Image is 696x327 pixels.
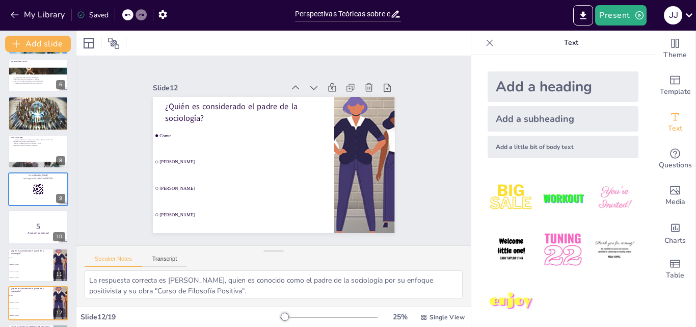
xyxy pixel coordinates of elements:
[655,31,695,67] div: Change the overall theme
[655,104,695,141] div: Add text boxes
[11,102,65,104] p: Integra diversas perspectivas y metodologías.
[10,302,52,303] span: [PERSON_NAME]
[11,60,65,63] p: Interacción Social
[77,10,109,20] div: Saved
[10,315,52,316] span: [PERSON_NAME]
[8,7,69,23] button: My Library
[33,174,48,177] strong: [DOMAIN_NAME]
[53,232,65,241] div: 10
[655,251,695,288] div: Add a table
[11,287,50,293] p: ¿Quién es considerado el padre de la sociología?
[11,177,65,180] p: and login with code
[11,104,65,106] p: Promueve un análisis más integral.
[11,82,65,84] p: Es fundamental para políticas de cohesión social.
[539,174,586,222] img: 2.jpeg
[488,278,535,325] img: 7.jpeg
[53,308,65,317] div: 12
[10,295,52,296] span: Comte
[488,226,535,273] img: 4.jpeg
[663,49,687,61] span: Theme
[53,270,65,279] div: 11
[8,286,68,320] div: 12
[10,257,52,258] span: Comte
[659,160,692,171] span: Questions
[11,136,65,139] p: Conclusiones
[8,59,68,92] div: https://cdn.sendsteps.com/images/logo/sendsteps_logo_white.pnghttps://cdn.sendsteps.com/images/lo...
[295,7,390,21] input: Insert title
[591,174,638,222] img: 3.jpeg
[11,80,65,82] p: La acción individual contribuye a la realidad social.
[11,79,65,81] p: Influencias culturales, económicas y políticas.
[11,98,65,101] p: Pluralismo Teórico
[11,141,65,143] p: Requiere un enfoque multidimensional.
[10,277,52,278] span: [PERSON_NAME]
[159,133,332,138] span: Comte
[388,312,412,322] div: 25 %
[8,96,68,130] div: https://cdn.sendsteps.com/images/logo/sendsteps_logo_white.pnghttps://cdn.sendsteps.com/images/lo...
[153,83,285,93] div: Slide 12
[159,212,332,217] span: [PERSON_NAME]
[56,118,65,128] div: 7
[8,248,68,282] div: https://cdn.sendsteps.com/images/logo/sendsteps_logo_white.pnghttps://cdn.sendsteps.com/images/lo...
[56,80,65,89] div: 6
[665,196,685,208] span: Media
[591,226,638,273] img: 6.jpeg
[664,5,682,26] button: j j
[11,249,50,255] p: ¿Quién es considerado el padre de la sociología?
[488,136,638,158] div: Add a little bit of body text
[668,123,682,134] span: Text
[10,308,52,309] span: [PERSON_NAME]
[660,86,691,97] span: Template
[8,210,68,244] div: https://cdn.sendsteps.com/images/logo/sendsteps_logo_white.pnghttps://cdn.sendsteps.com/images/lo...
[488,174,535,222] img: 1.jpeg
[11,220,65,232] p: 5
[85,256,142,267] button: Speaker Notes
[11,139,65,141] p: La relación individuo-sociedad es esencial para las Ciencias Sociales.
[655,67,695,104] div: Add ready made slides
[81,312,280,322] div: Slide 12 / 19
[11,174,65,177] p: Go to
[11,77,65,79] p: La interacción social construye identidades.
[108,37,120,49] span: Position
[664,235,686,246] span: Charts
[539,226,586,273] img: 5.jpeg
[664,6,682,24] div: j j
[142,256,188,267] button: Transcript
[488,71,638,102] div: Add a heading
[56,156,65,165] div: 8
[11,142,65,144] p: Fomentar el diálogo entre disciplinas es crucial.
[11,100,65,102] p: El pluralismo evita reduccionismos.
[11,144,65,146] p: Debe seguir siendo estudiado y debatido.
[8,172,68,206] div: https://cdn.sendsteps.com/images/logo/sendsteps_logo_white.pnghttps://cdn.sendsteps.com/images/lo...
[10,264,52,265] span: [PERSON_NAME]
[81,35,97,52] div: Layout
[573,5,593,26] button: Export to PowerPoint
[28,232,49,234] strong: ¡Prepárate para el quiz!
[488,106,638,132] div: Add a subheading
[655,141,695,178] div: Get real-time input from your audience
[655,214,695,251] div: Add charts and graphs
[11,106,65,108] p: Es esencial para enfrentar desafíos contemporáneos.
[5,36,71,52] button: Add slide
[10,270,52,271] span: [PERSON_NAME]
[85,270,463,298] textarea: La respuesta correcta es [PERSON_NAME], quien es conocido como el padre de la sociología por su e...
[430,313,465,321] span: Single View
[159,160,332,165] span: [PERSON_NAME]
[165,101,322,123] p: ¿Quién es considerado el padre de la sociología?
[56,194,65,203] div: 9
[595,5,646,26] button: Present
[159,186,332,191] span: [PERSON_NAME]
[8,135,68,168] div: https://cdn.sendsteps.com/images/logo/sendsteps_logo_white.pnghttps://cdn.sendsteps.com/images/lo...
[655,178,695,214] div: Add images, graphics, shapes or video
[666,270,684,281] span: Table
[498,31,645,55] p: Text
